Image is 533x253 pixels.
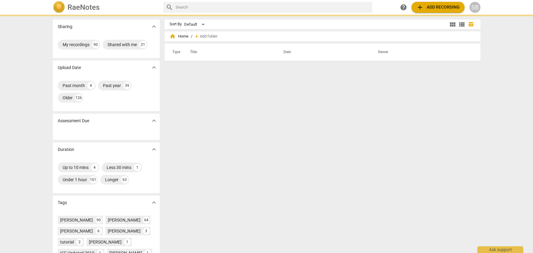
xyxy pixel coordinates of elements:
[149,22,159,31] button: Show more
[68,3,100,12] h2: RaeNotes
[150,199,158,206] span: expand_more
[466,20,476,29] button: Table view
[53,1,65,13] img: Logo
[167,44,183,61] th: Type
[60,217,93,223] div: [PERSON_NAME]
[58,200,67,206] p: Tags
[143,217,150,223] div: 64
[76,239,83,245] div: 2
[143,228,150,234] div: 3
[139,41,147,48] div: 21
[448,20,457,29] button: Tile view
[149,198,159,207] button: Show more
[457,20,466,29] button: List view
[200,34,217,39] span: Add folder
[398,2,409,13] a: Help
[150,23,158,30] span: expand_more
[63,95,73,101] div: Older
[60,239,74,245] div: tutorial
[170,33,188,39] span: Home
[107,164,131,170] div: Less 30 mins
[194,33,200,39] span: add
[75,94,82,101] div: 126
[58,146,74,153] p: Duration
[276,44,371,61] th: Date
[95,228,102,234] div: 6
[150,64,158,71] span: expand_more
[149,63,159,72] button: Show more
[63,82,85,89] div: Past month
[411,2,465,13] button: Upload
[58,118,89,124] p: Assessment Due
[108,217,141,223] div: [PERSON_NAME]
[191,34,192,39] span: /
[108,42,137,48] div: Shared with me
[166,4,173,11] span: search
[103,82,121,89] div: Past year
[87,82,95,89] div: 4
[108,228,141,234] div: [PERSON_NAME]
[400,4,407,11] span: help
[184,20,207,29] div: Default
[123,82,131,89] div: 39
[170,22,182,27] div: Sort By
[477,246,523,253] div: Ask support
[183,44,276,61] th: Title
[468,21,474,27] span: table_chart
[416,4,424,11] span: add
[53,1,159,13] a: LogoRaeNotes
[63,177,87,183] div: Under 1 hour
[58,64,81,71] p: Upload Date
[149,145,159,154] button: Show more
[150,117,158,124] span: expand_more
[105,177,119,183] div: Longer
[92,41,99,48] div: 90
[95,217,102,223] div: 90
[91,164,98,171] div: 4
[58,24,72,30] p: Sharing
[150,146,158,153] span: expand_more
[458,21,465,28] span: view_list
[416,4,460,11] span: Add recording
[134,164,141,171] div: 1
[149,116,159,125] button: Show more
[89,176,97,183] div: 101
[176,2,370,12] input: Search
[469,2,480,13] button: SB
[170,33,176,39] span: home
[60,228,93,234] div: [PERSON_NAME]
[121,176,128,183] div: 63
[63,42,89,48] div: My recordings
[124,239,131,245] div: 1
[449,21,456,28] span: view_module
[89,239,122,245] div: [PERSON_NAME]
[63,164,89,170] div: Up to 10 mins
[371,44,474,61] th: Owner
